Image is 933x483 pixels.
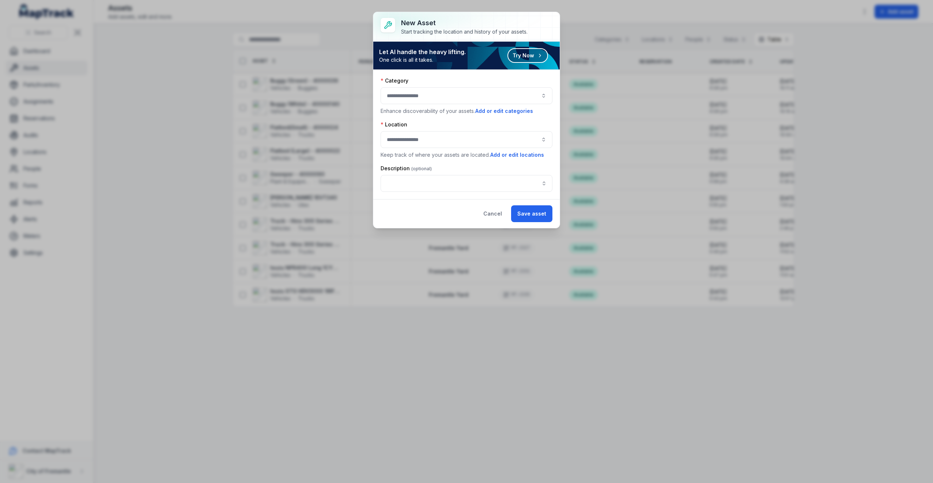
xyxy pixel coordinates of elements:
[511,205,552,222] button: Save asset
[379,56,466,64] span: One click is all it takes.
[475,107,533,115] button: Add or edit categories
[381,107,552,115] p: Enhance discoverability of your assets.
[381,151,552,159] p: Keep track of where your assets are located.
[381,165,432,172] label: Description
[381,175,552,192] input: asset-add:description-label
[490,151,544,159] button: Add or edit locations
[401,18,528,28] h3: New asset
[381,77,408,84] label: Category
[401,28,528,35] div: Start tracking the location and history of your assets.
[379,47,466,56] strong: Let AI handle the heavy lifting.
[477,205,508,222] button: Cancel
[381,121,407,128] label: Location
[507,48,548,63] button: Try Now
